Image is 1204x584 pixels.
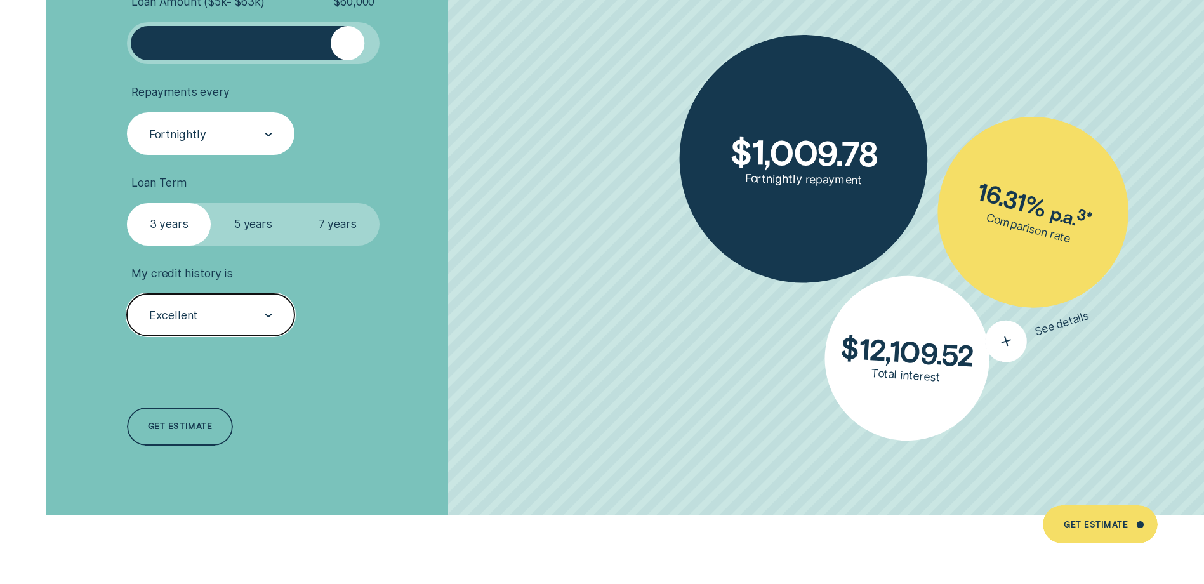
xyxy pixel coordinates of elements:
button: See details [980,296,1095,368]
div: Fortnightly [149,128,206,142]
div: Excellent [149,309,197,322]
label: 5 years [211,203,295,245]
span: Repayments every [131,85,229,99]
span: My credit history is [131,267,232,281]
span: Loan Term [131,176,187,190]
a: Get Estimate [1043,505,1158,543]
span: See details [1033,309,1091,338]
a: Get estimate [127,408,234,446]
label: 7 years [295,203,380,245]
label: 3 years [127,203,211,245]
